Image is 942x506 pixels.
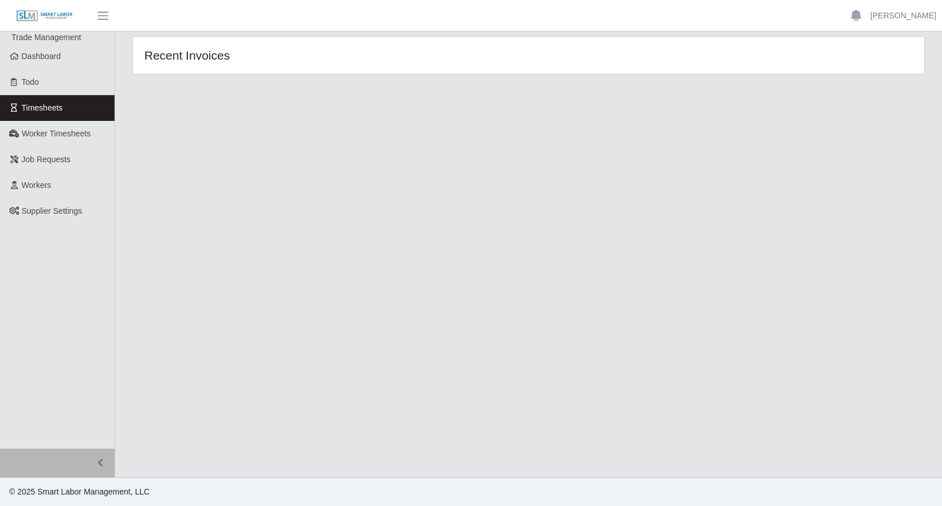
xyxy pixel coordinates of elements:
[870,10,936,22] a: [PERSON_NAME]
[11,33,81,42] span: Trade Management
[144,48,455,62] h4: Recent Invoices
[16,10,73,22] img: SLM Logo
[22,206,82,215] span: Supplier Settings
[22,181,52,190] span: Workers
[9,487,149,496] span: © 2025 Smart Labor Management, LLC
[22,52,61,61] span: Dashboard
[22,155,71,164] span: Job Requests
[22,129,90,138] span: Worker Timesheets
[22,103,63,112] span: Timesheets
[22,77,39,87] span: Todo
